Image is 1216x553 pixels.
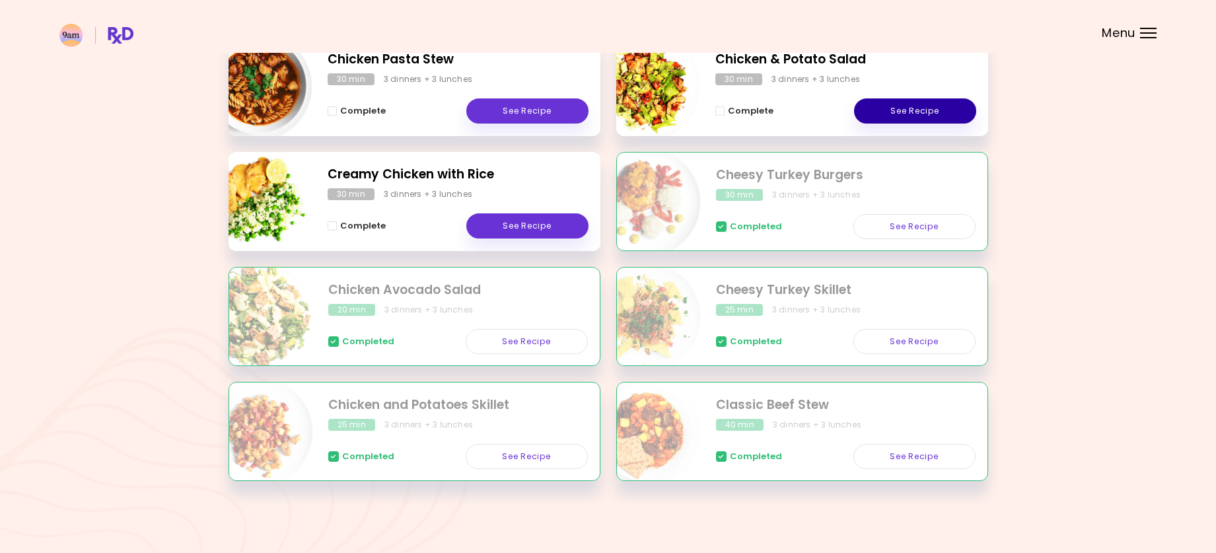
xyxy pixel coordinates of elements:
[328,419,375,431] div: 25 min
[716,189,763,201] div: 30 min
[730,336,782,347] span: Completed
[203,377,313,487] img: Info - Chicken and Potatoes Skillet
[853,444,976,469] a: See Recipe - Classic Beef Stew
[716,396,976,415] h2: Classic Beef Stew
[328,73,375,85] div: 30 min
[340,106,386,116] span: Complete
[854,98,976,124] a: See Recipe - Chicken & Potato Salad
[773,419,861,431] div: 3 dinners + 3 lunches
[328,281,588,300] h2: Chicken Avocado Salad
[384,304,473,316] div: 3 dinners + 3 lunches
[716,281,976,300] h2: Cheesy Turkey Skillet
[384,188,472,200] div: 3 dinners + 3 lunches
[384,73,472,85] div: 3 dinners + 3 lunches
[340,221,386,231] span: Complete
[716,304,763,316] div: 25 min
[772,304,861,316] div: 3 dinners + 3 lunches
[730,451,782,462] span: Completed
[771,73,860,85] div: 3 dinners + 3 lunches
[328,188,375,200] div: 30 min
[203,147,312,256] img: Info - Creamy Chicken with Rice
[591,377,701,487] img: Info - Classic Beef Stew
[328,165,589,184] h2: Creamy Chicken with Rice
[715,73,762,85] div: 30 min
[716,166,976,185] h2: Cheesy Turkey Burgers
[715,103,773,119] button: Complete - Chicken & Potato Salad
[730,221,782,232] span: Completed
[853,214,976,239] a: See Recipe - Cheesy Turkey Burgers
[466,98,589,124] a: See Recipe - Chicken Pasta Stew
[59,24,133,47] img: RxDiet
[853,329,976,354] a: See Recipe - Cheesy Turkey Skillet
[342,451,394,462] span: Completed
[384,419,473,431] div: 3 dinners + 3 lunches
[590,32,700,141] img: Info - Chicken & Potato Salad
[328,103,386,119] button: Complete - Chicken Pasta Stew
[328,218,386,234] button: Complete - Creamy Chicken with Rice
[1102,27,1135,39] span: Menu
[466,329,588,354] a: See Recipe - Chicken Avocado Salad
[203,32,312,141] img: Info - Chicken Pasta Stew
[328,50,589,69] h2: Chicken Pasta Stew
[728,106,773,116] span: Complete
[342,336,394,347] span: Completed
[466,213,589,239] a: See Recipe - Creamy Chicken with Rice
[203,262,313,372] img: Info - Chicken Avocado Salad
[716,419,764,431] div: 40 min
[591,147,701,257] img: Info - Cheesy Turkey Burgers
[328,396,588,415] h2: Chicken and Potatoes Skillet
[591,262,701,372] img: Info - Cheesy Turkey Skillet
[466,444,588,469] a: See Recipe - Chicken and Potatoes Skillet
[715,50,976,69] h2: Chicken & Potato Salad
[328,304,375,316] div: 20 min
[772,189,861,201] div: 3 dinners + 3 lunches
